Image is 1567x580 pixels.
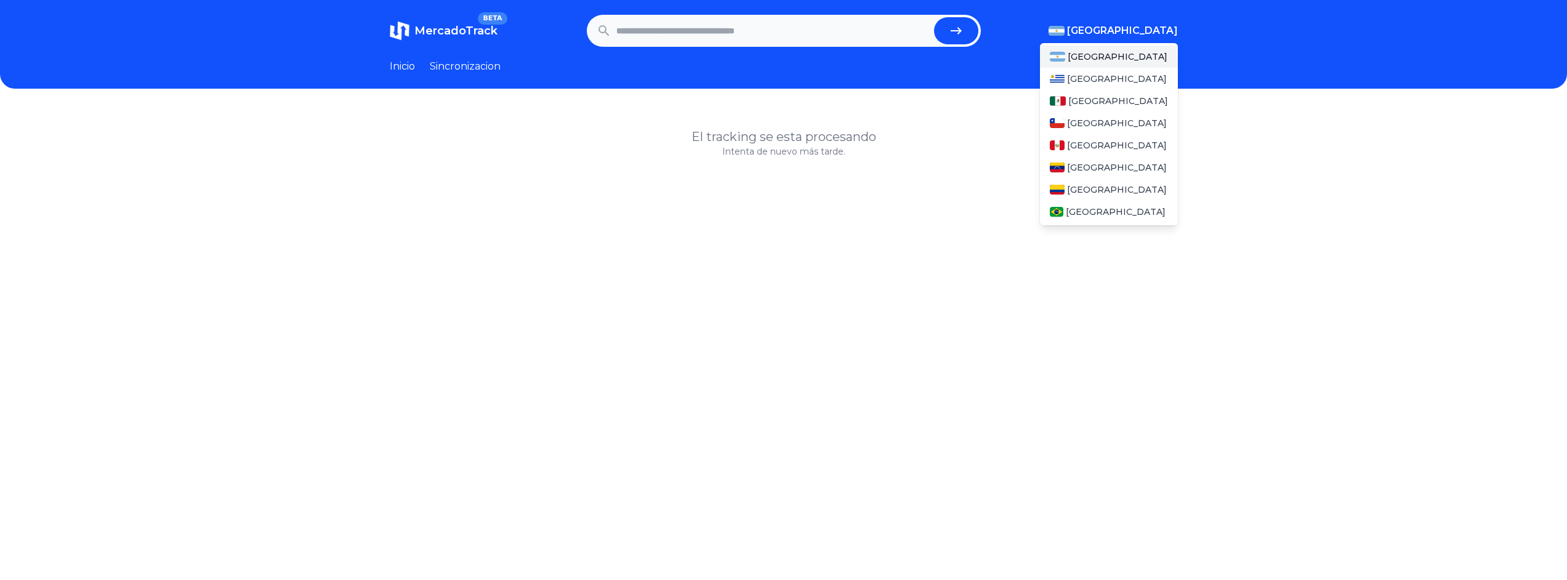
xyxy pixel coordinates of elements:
p: Intenta de nuevo más tarde. [390,145,1178,158]
a: Chile[GEOGRAPHIC_DATA] [1040,112,1178,134]
img: Colombia [1050,185,1065,195]
a: Uruguay[GEOGRAPHIC_DATA] [1040,68,1178,90]
span: [GEOGRAPHIC_DATA] [1068,95,1168,107]
button: [GEOGRAPHIC_DATA] [1049,23,1178,38]
span: [GEOGRAPHIC_DATA] [1067,23,1178,38]
span: MercadoTrack [414,24,497,38]
img: Peru [1050,140,1065,150]
span: [GEOGRAPHIC_DATA] [1067,161,1167,174]
span: [GEOGRAPHIC_DATA] [1067,139,1167,151]
a: Argentina[GEOGRAPHIC_DATA] [1040,46,1178,68]
a: Sincronizacion [430,59,501,74]
span: [GEOGRAPHIC_DATA] [1066,206,1166,218]
img: Uruguay [1050,74,1065,84]
span: BETA [478,12,507,25]
img: Argentina [1050,52,1066,62]
a: Peru[GEOGRAPHIC_DATA] [1040,134,1178,156]
img: Chile [1050,118,1065,128]
a: Colombia[GEOGRAPHIC_DATA] [1040,179,1178,201]
a: Venezuela[GEOGRAPHIC_DATA] [1040,156,1178,179]
span: [GEOGRAPHIC_DATA] [1068,50,1167,63]
a: MercadoTrackBETA [390,21,497,41]
a: Brasil[GEOGRAPHIC_DATA] [1040,201,1178,223]
img: Brasil [1050,207,1064,217]
img: Venezuela [1050,163,1065,172]
img: Mexico [1050,96,1066,106]
a: Mexico[GEOGRAPHIC_DATA] [1040,90,1178,112]
span: [GEOGRAPHIC_DATA] [1067,117,1167,129]
span: [GEOGRAPHIC_DATA] [1067,183,1167,196]
h1: El tracking se esta procesando [390,128,1178,145]
span: [GEOGRAPHIC_DATA] [1067,73,1167,85]
a: Inicio [390,59,415,74]
img: Argentina [1049,26,1065,36]
img: MercadoTrack [390,21,409,41]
